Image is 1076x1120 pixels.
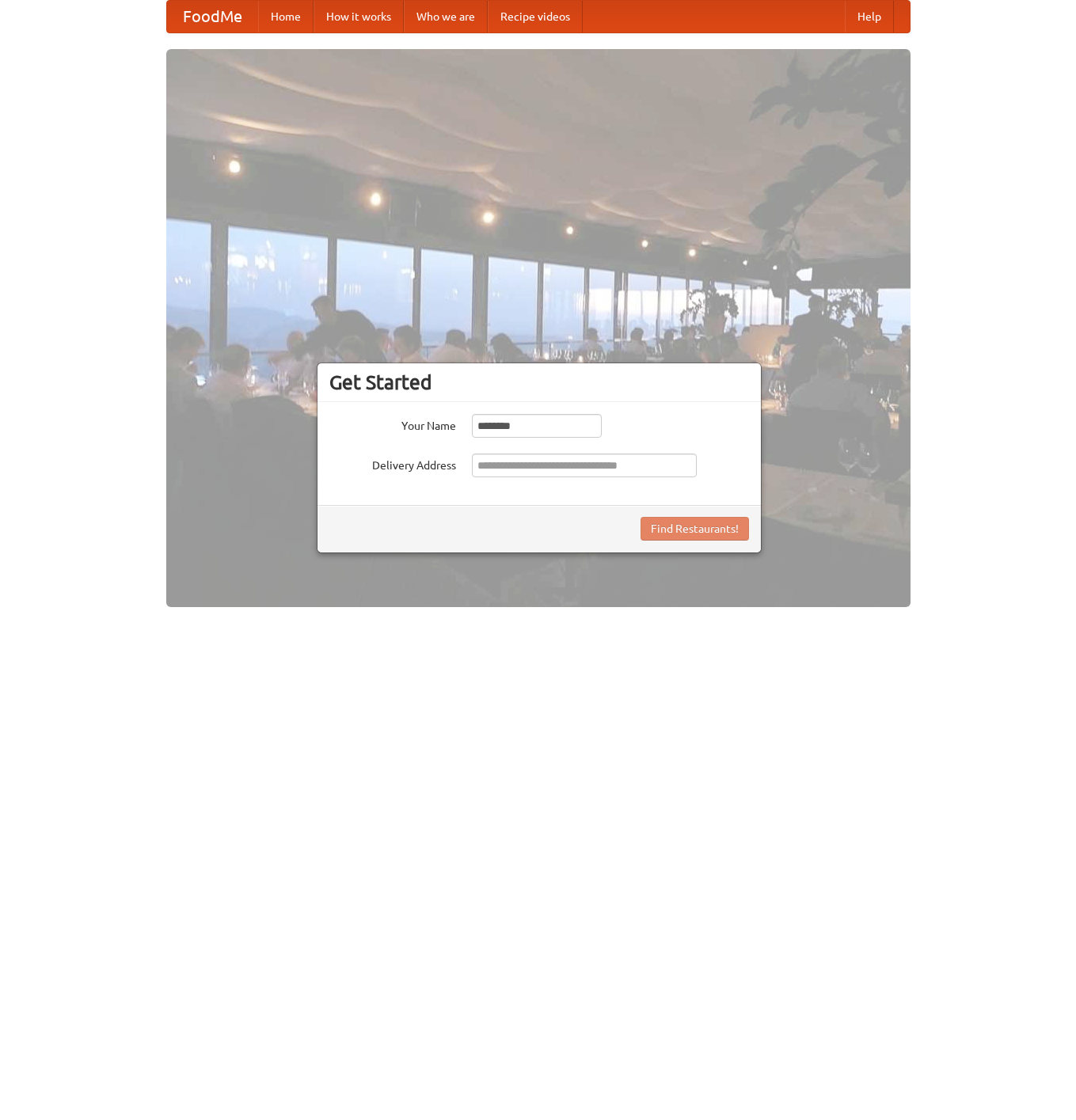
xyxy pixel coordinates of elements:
[329,370,749,394] h3: Get Started
[845,1,894,32] a: Help
[641,517,749,541] button: Find Restaurants!
[314,1,404,32] a: How it works
[404,1,488,32] a: Who we are
[488,1,583,32] a: Recipe videos
[329,454,456,473] label: Delivery Address
[329,414,456,434] label: Your Name
[258,1,314,32] a: Home
[167,1,258,32] a: FoodMe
